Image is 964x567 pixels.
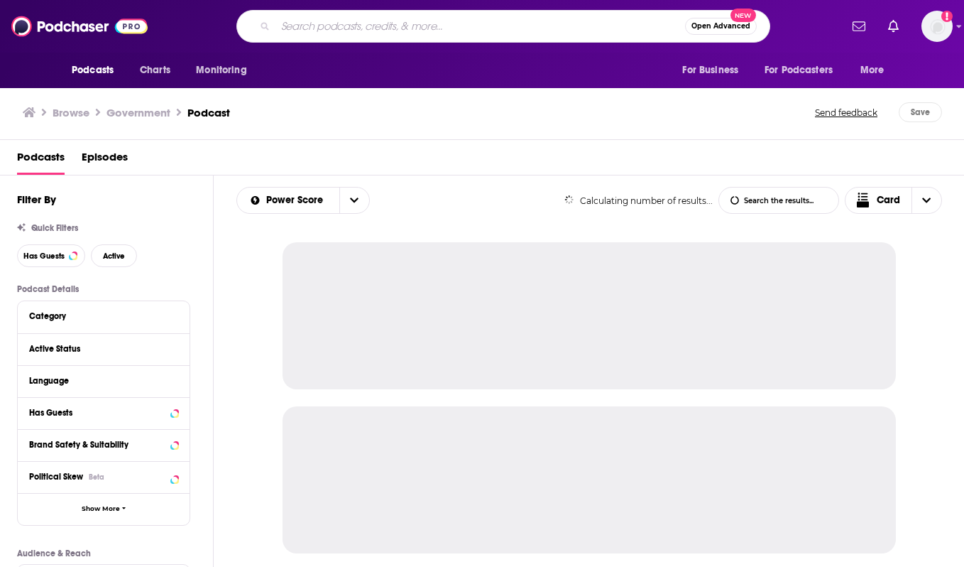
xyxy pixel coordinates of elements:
div: Calculating number of results... [564,195,713,206]
img: User Profile [921,11,953,42]
div: Active Status [29,344,169,354]
button: open menu [755,57,853,84]
img: Podchaser - Follow, Share and Rate Podcasts [11,13,148,40]
p: Podcast Details [17,284,190,294]
button: Save [899,102,942,122]
div: Has Guests [29,408,166,418]
h1: Government [106,106,170,119]
div: Beta [89,472,104,482]
button: Active [91,244,137,267]
span: Has Guests [23,252,65,260]
span: Charts [140,60,170,80]
span: Card [877,195,900,205]
button: Send feedback [811,102,882,122]
button: Active Status [29,340,178,357]
a: Show notifications dropdown [847,14,871,38]
h2: Filter By [17,193,56,206]
span: Open Advanced [691,23,750,30]
div: Brand Safety & Suitability [29,440,166,450]
h2: Choose List sort [236,187,370,214]
span: Power Score [266,195,328,205]
a: Show notifications dropdown [882,14,904,38]
button: Language [29,372,178,389]
button: Show profile menu [921,11,953,42]
span: Political Skew [29,472,83,482]
button: Brand Safety & Suitability [29,436,178,453]
span: Logged in as ASabine [921,11,953,42]
div: Category [29,311,169,321]
span: Active [103,252,125,260]
button: open menu [850,57,902,84]
span: More [860,60,884,80]
button: open menu [237,195,339,205]
div: Language [29,376,169,386]
a: Podcasts [17,146,65,175]
span: Quick Filters [31,223,78,233]
svg: Add a profile image [941,11,953,22]
a: Charts [131,57,179,84]
span: For Podcasters [765,60,833,80]
span: Monitoring [196,60,246,80]
span: Podcasts [72,60,114,80]
button: Has Guests [29,404,178,421]
button: Open AdvancedNew [685,18,757,35]
button: open menu [672,57,756,84]
span: For Business [682,60,738,80]
a: Browse [53,106,89,119]
input: Search podcasts, credits, & more... [275,15,685,38]
button: Choose View [845,187,943,214]
button: open menu [339,188,369,213]
button: Has Guests [17,244,85,267]
button: Category [29,307,178,325]
a: Episodes [82,146,128,175]
h3: Podcast [187,106,230,119]
p: Audience & Reach [17,549,190,558]
span: New [730,9,756,22]
button: open menu [186,57,265,84]
button: Show More [18,493,190,525]
button: open menu [62,57,132,84]
button: Political SkewBeta [29,468,178,485]
span: Show More [82,505,120,513]
div: Search podcasts, credits, & more... [236,10,770,43]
